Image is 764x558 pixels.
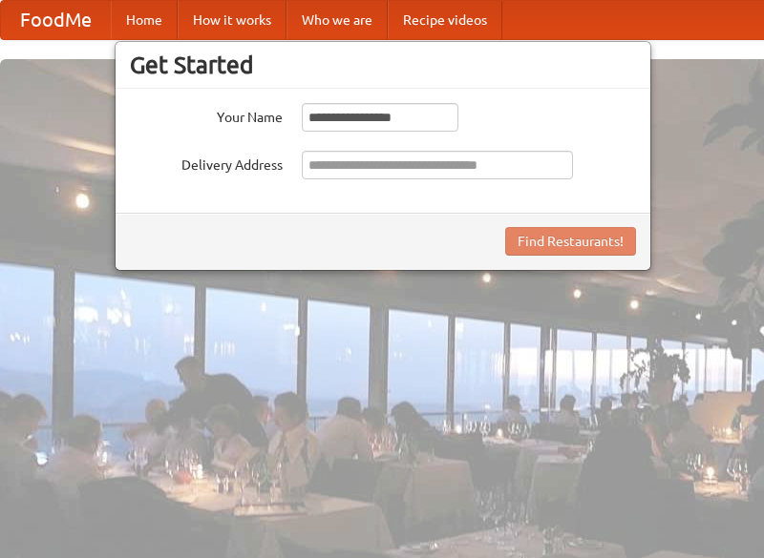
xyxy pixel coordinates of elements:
label: Delivery Address [130,151,283,175]
a: FoodMe [1,1,111,39]
button: Find Restaurants! [505,227,636,256]
a: How it works [178,1,286,39]
label: Your Name [130,103,283,127]
a: Home [111,1,178,39]
h3: Get Started [130,51,636,79]
a: Who we are [286,1,388,39]
a: Recipe videos [388,1,502,39]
